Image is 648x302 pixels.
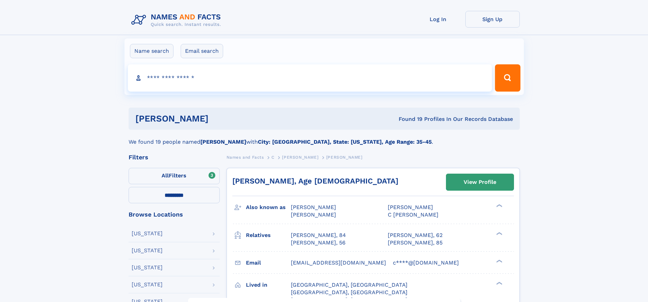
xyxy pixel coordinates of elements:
[271,155,275,160] span: C
[446,174,514,190] a: View Profile
[388,211,438,218] span: C [PERSON_NAME]
[464,174,496,190] div: View Profile
[246,257,291,269] h3: Email
[291,232,346,239] a: [PERSON_NAME], 84
[232,177,398,185] a: [PERSON_NAME], Age [DEMOGRAPHIC_DATA]
[303,115,513,123] div: Found 19 Profiles In Our Records Database
[291,204,336,210] span: [PERSON_NAME]
[132,248,163,253] div: [US_STATE]
[258,139,432,145] b: City: [GEOGRAPHIC_DATA], State: [US_STATE], Age Range: 35-45
[132,231,163,236] div: [US_STATE]
[132,282,163,287] div: [US_STATE]
[282,153,318,161] a: [PERSON_NAME]
[181,44,223,58] label: Email search
[282,155,318,160] span: [PERSON_NAME]
[200,139,246,145] b: [PERSON_NAME]
[128,64,492,92] input: search input
[388,232,443,239] a: [PERSON_NAME], 62
[129,211,220,218] div: Browse Locations
[495,259,503,263] div: ❯
[326,155,363,160] span: [PERSON_NAME]
[291,239,346,247] a: [PERSON_NAME], 56
[291,289,408,296] span: [GEOGRAPHIC_DATA], [GEOGRAPHIC_DATA]
[246,202,291,213] h3: Also known as
[411,11,465,28] a: Log In
[130,44,173,58] label: Name search
[495,64,520,92] button: Search Button
[291,211,336,218] span: [PERSON_NAME]
[271,153,275,161] a: C
[291,282,408,288] span: [GEOGRAPHIC_DATA], [GEOGRAPHIC_DATA]
[246,279,291,291] h3: Lived in
[465,11,520,28] a: Sign Up
[246,229,291,241] h3: Relatives
[129,130,520,146] div: We found 19 people named with .
[388,239,443,247] a: [PERSON_NAME], 85
[291,259,386,266] span: [EMAIL_ADDRESS][DOMAIN_NAME]
[132,265,163,270] div: [US_STATE]
[129,168,220,184] label: Filters
[495,231,503,236] div: ❯
[135,114,304,123] h1: [PERSON_NAME]
[162,172,169,179] span: All
[227,153,264,161] a: Names and Facts
[495,204,503,208] div: ❯
[388,204,433,210] span: [PERSON_NAME]
[129,154,220,160] div: Filters
[495,281,503,285] div: ❯
[129,11,227,29] img: Logo Names and Facts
